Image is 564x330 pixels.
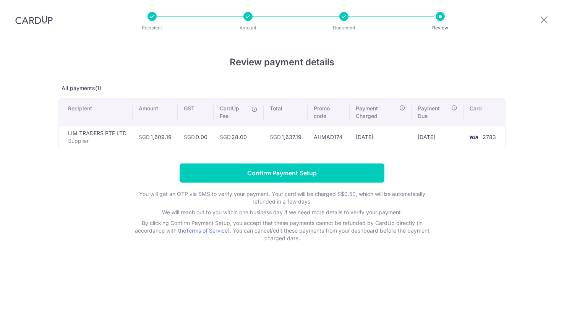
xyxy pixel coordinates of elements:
[68,137,126,145] p: Supplier
[124,24,180,32] p: Recipient
[184,134,195,140] span: SGD
[15,15,53,24] img: CardUp
[412,24,468,32] p: Review
[180,163,384,183] input: Confirm Payment Setup
[264,99,308,126] th: Total
[186,227,228,234] a: Terms of Service
[464,99,505,126] th: Card
[129,219,435,242] p: By clicking Confirm Payment Setup, you accept that these payments cannot be refunded by CardUp di...
[308,99,350,126] th: Promo code
[466,133,481,142] img: <span class="translation_missing" title="translation missing: en.account_steps.new_confirm_form.b...
[178,126,214,148] td: 0.00
[483,134,496,140] span: 2783
[220,105,248,120] span: CardUp Fee
[308,126,350,148] td: AHMAD174
[356,105,397,120] span: Payment Charged
[412,126,464,148] td: [DATE]
[129,190,435,205] p: You will get an OTP via SMS to verify your payment. Your card will be charged S$0.50, which will ...
[178,99,214,126] th: GST
[214,126,264,148] td: 28.00
[133,126,178,148] td: 1,609.19
[264,126,308,148] td: 1,637.19
[58,84,506,92] p: All payments(1)
[129,209,435,216] p: We will reach out to you within one business day if we need more details to verify your payment.
[58,55,506,69] h4: Review payment details
[350,126,412,148] td: [DATE]
[59,126,133,148] td: LIM TRADERS PTE LTD
[270,134,281,140] span: SGD
[316,24,372,32] p: Document
[139,134,150,140] span: SGD
[418,105,449,120] span: Payment Due
[220,24,276,32] p: Amount
[220,134,231,140] span: SGD
[133,99,178,126] th: Amount
[59,99,133,126] th: Recipient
